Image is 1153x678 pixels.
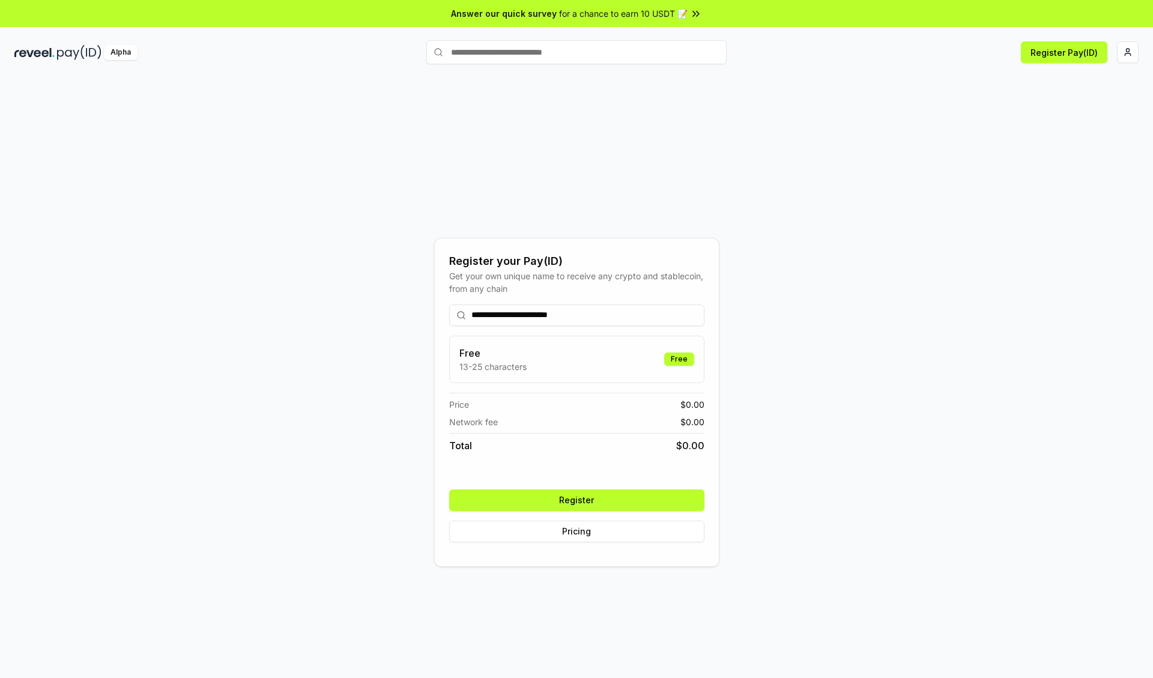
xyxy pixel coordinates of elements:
[449,489,704,511] button: Register
[104,45,138,60] div: Alpha
[664,353,694,366] div: Free
[449,270,704,295] div: Get your own unique name to receive any crypto and stablecoin, from any chain
[559,7,688,20] span: for a chance to earn 10 USDT 📝
[449,253,704,270] div: Register your Pay(ID)
[680,398,704,411] span: $ 0.00
[459,360,527,373] p: 13-25 characters
[57,45,101,60] img: pay_id
[1021,41,1107,63] button: Register Pay(ID)
[449,438,472,453] span: Total
[680,416,704,428] span: $ 0.00
[14,45,55,60] img: reveel_dark
[676,438,704,453] span: $ 0.00
[449,398,469,411] span: Price
[449,521,704,542] button: Pricing
[449,416,498,428] span: Network fee
[459,346,527,360] h3: Free
[451,7,557,20] span: Answer our quick survey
